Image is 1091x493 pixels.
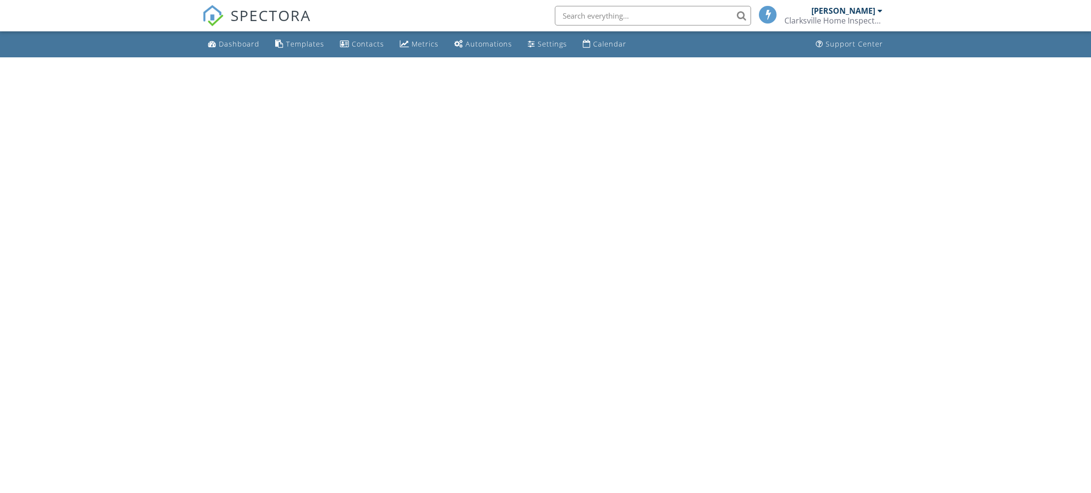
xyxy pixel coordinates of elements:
div: Support Center [826,39,883,49]
div: Templates [286,39,324,49]
div: [PERSON_NAME] [811,6,875,16]
div: Automations [466,39,512,49]
input: Search everything... [555,6,751,25]
a: Support Center [812,35,887,53]
a: Settings [524,35,571,53]
a: Metrics [396,35,442,53]
a: Dashboard [204,35,263,53]
div: Clarksville Home Inspectors [784,16,883,25]
img: The Best Home Inspection Software - Spectora [202,5,224,26]
div: Metrics [412,39,439,49]
div: Dashboard [219,39,260,49]
a: Templates [271,35,328,53]
div: Contacts [352,39,384,49]
a: Contacts [336,35,388,53]
div: Settings [538,39,567,49]
a: Calendar [579,35,630,53]
span: SPECTORA [231,5,311,25]
a: SPECTORA [202,13,311,34]
a: Automations (Basic) [450,35,516,53]
div: Calendar [593,39,626,49]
